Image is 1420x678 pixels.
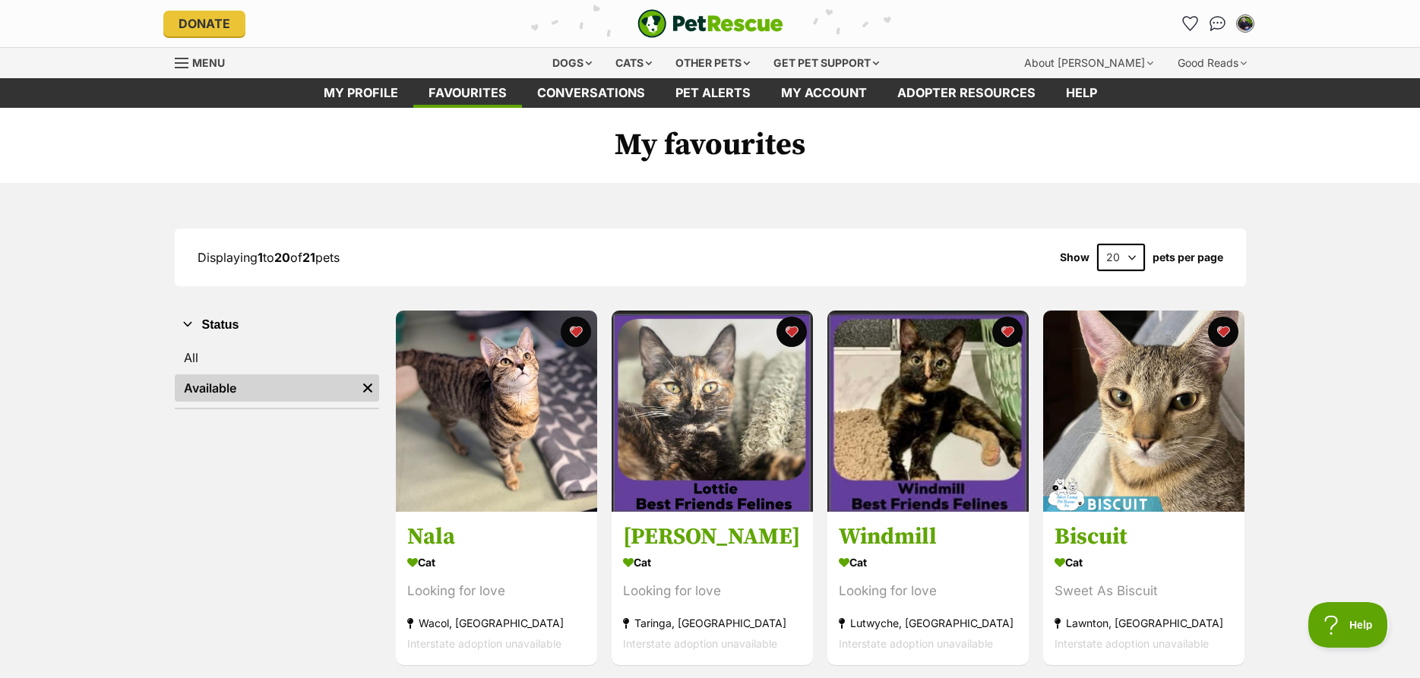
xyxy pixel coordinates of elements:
button: favourite [776,317,807,347]
a: Biscuit Cat Sweet As Biscuit Lawnton, [GEOGRAPHIC_DATA] Interstate adoption unavailable favourite [1043,512,1244,666]
button: Status [175,315,379,335]
a: Menu [175,48,236,75]
img: Nala [396,311,597,512]
img: Biscuit [1043,311,1244,512]
strong: 1 [258,250,263,265]
a: Conversations [1206,11,1230,36]
a: My profile [308,78,413,108]
div: Good Reads [1167,48,1257,78]
div: Looking for love [623,582,802,602]
div: Get pet support [763,48,890,78]
button: favourite [561,317,591,347]
button: My account [1233,11,1257,36]
span: Interstate adoption unavailable [1055,638,1209,651]
ul: Account quick links [1178,11,1257,36]
h3: [PERSON_NAME] [623,523,802,552]
div: Cat [407,552,586,574]
iframe: Help Scout Beacon - Open [1308,602,1390,648]
img: logo-e224e6f780fb5917bec1dbf3a21bbac754714ae5b6737aabdf751b685950b380.svg [637,9,783,38]
img: Maree Gray profile pic [1238,16,1253,31]
a: Available [175,374,356,402]
h3: Biscuit [1055,523,1233,552]
a: Pet alerts [660,78,766,108]
img: Lottie [612,311,813,512]
div: Lawnton, [GEOGRAPHIC_DATA] [1055,613,1233,634]
div: Wacol, [GEOGRAPHIC_DATA] [407,613,586,634]
label: pets per page [1153,251,1223,263]
div: Sweet As Biscuit [1055,582,1233,602]
a: [PERSON_NAME] Cat Looking for love Taringa, [GEOGRAPHIC_DATA] Interstate adoption unavailable fav... [612,512,813,666]
strong: 20 [274,250,290,265]
span: Interstate adoption unavailable [839,638,993,651]
h3: Nala [407,523,586,552]
span: Show [1060,251,1090,263]
a: Adopter resources [882,78,1051,108]
a: Favourites [413,78,522,108]
a: Remove filter [356,374,379,402]
button: favourite [992,317,1023,347]
img: Windmill [827,311,1029,512]
img: chat-41dd97257d64d25036548639549fe6c8038ab92f7586957e7f3b1b290dea8141.svg [1210,16,1226,31]
a: Windmill Cat Looking for love Lutwyche, [GEOGRAPHIC_DATA] Interstate adoption unavailable favourite [827,512,1029,666]
a: Nala Cat Looking for love Wacol, [GEOGRAPHIC_DATA] Interstate adoption unavailable favourite [396,512,597,666]
div: Taringa, [GEOGRAPHIC_DATA] [623,613,802,634]
div: Cat [1055,552,1233,574]
div: About [PERSON_NAME] [1014,48,1164,78]
a: Favourites [1178,11,1203,36]
a: Help [1051,78,1112,108]
div: Looking for love [407,582,586,602]
div: Other pets [665,48,761,78]
div: Lutwyche, [GEOGRAPHIC_DATA] [839,613,1017,634]
a: PetRescue [637,9,783,38]
div: Dogs [542,48,602,78]
span: Menu [192,56,225,69]
div: Cats [605,48,663,78]
span: Displaying to of pets [198,250,340,265]
div: Cat [623,552,802,574]
h3: Windmill [839,523,1017,552]
a: All [175,344,379,371]
div: Cat [839,552,1017,574]
div: Looking for love [839,582,1017,602]
a: conversations [522,78,660,108]
span: Interstate adoption unavailable [407,638,561,651]
strong: 21 [302,250,315,265]
button: favourite [1208,317,1238,347]
a: Donate [163,11,245,36]
div: Status [175,341,379,408]
a: My account [766,78,882,108]
span: Interstate adoption unavailable [623,638,777,651]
